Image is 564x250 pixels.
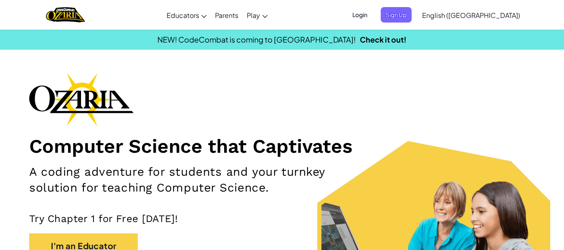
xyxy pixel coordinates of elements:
a: Ozaria by CodeCombat logo [46,6,85,23]
img: Home [46,6,85,23]
h1: Computer Science that Captivates [29,134,535,158]
button: Login [347,7,372,23]
a: English ([GEOGRAPHIC_DATA]) [418,4,524,26]
a: Play [243,4,272,26]
button: Sign Up [381,7,412,23]
a: Check it out! [360,35,407,44]
span: Educators [167,11,199,20]
span: NEW! CodeCombat is coming to [GEOGRAPHIC_DATA]! [157,35,356,44]
h2: A coding adventure for students and your turnkey solution for teaching Computer Science. [29,164,368,196]
a: Educators [162,4,211,26]
span: Play [247,11,260,20]
span: English ([GEOGRAPHIC_DATA]) [422,11,520,20]
img: Ozaria branding logo [29,73,134,126]
a: Parents [211,4,243,26]
p: Try Chapter 1 for Free [DATE]! [29,212,535,225]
